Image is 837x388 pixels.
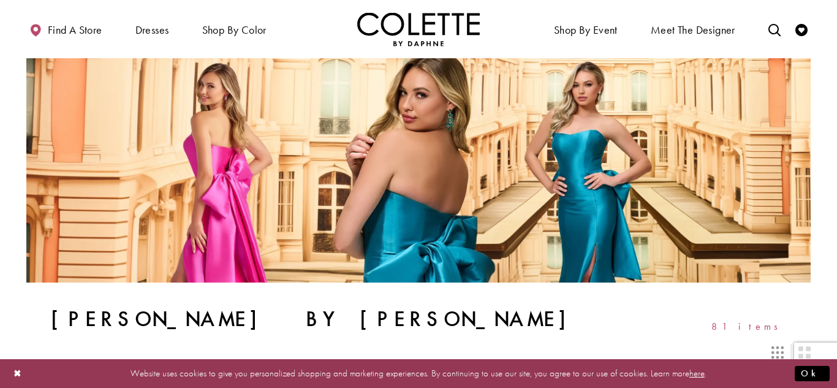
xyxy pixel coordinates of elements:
span: Find a store [48,24,102,36]
a: Check Wishlist [792,12,811,46]
span: Shop By Event [551,12,621,46]
div: Layout Controls [19,339,818,366]
img: Colette by Daphne [357,12,480,46]
a: Find a store [26,12,105,46]
p: Website uses cookies to give you personalized shopping and marketing experiences. By continuing t... [88,365,749,382]
button: Close Dialog [7,363,28,384]
span: Shop by color [202,24,267,36]
span: 81 items [711,321,786,332]
h1: [PERSON_NAME] by [PERSON_NAME] [51,307,593,332]
a: here [689,367,705,379]
button: Submit Dialog [795,366,830,381]
span: Dresses [135,24,169,36]
a: Visit Home Page [357,12,480,46]
span: Dresses [132,12,172,46]
span: Switch layout to 3 columns [771,346,784,359]
span: Meet the designer [651,24,735,36]
a: Meet the designer [648,12,738,46]
a: Toggle search [765,12,784,46]
span: Shop by color [199,12,270,46]
span: Shop By Event [554,24,618,36]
